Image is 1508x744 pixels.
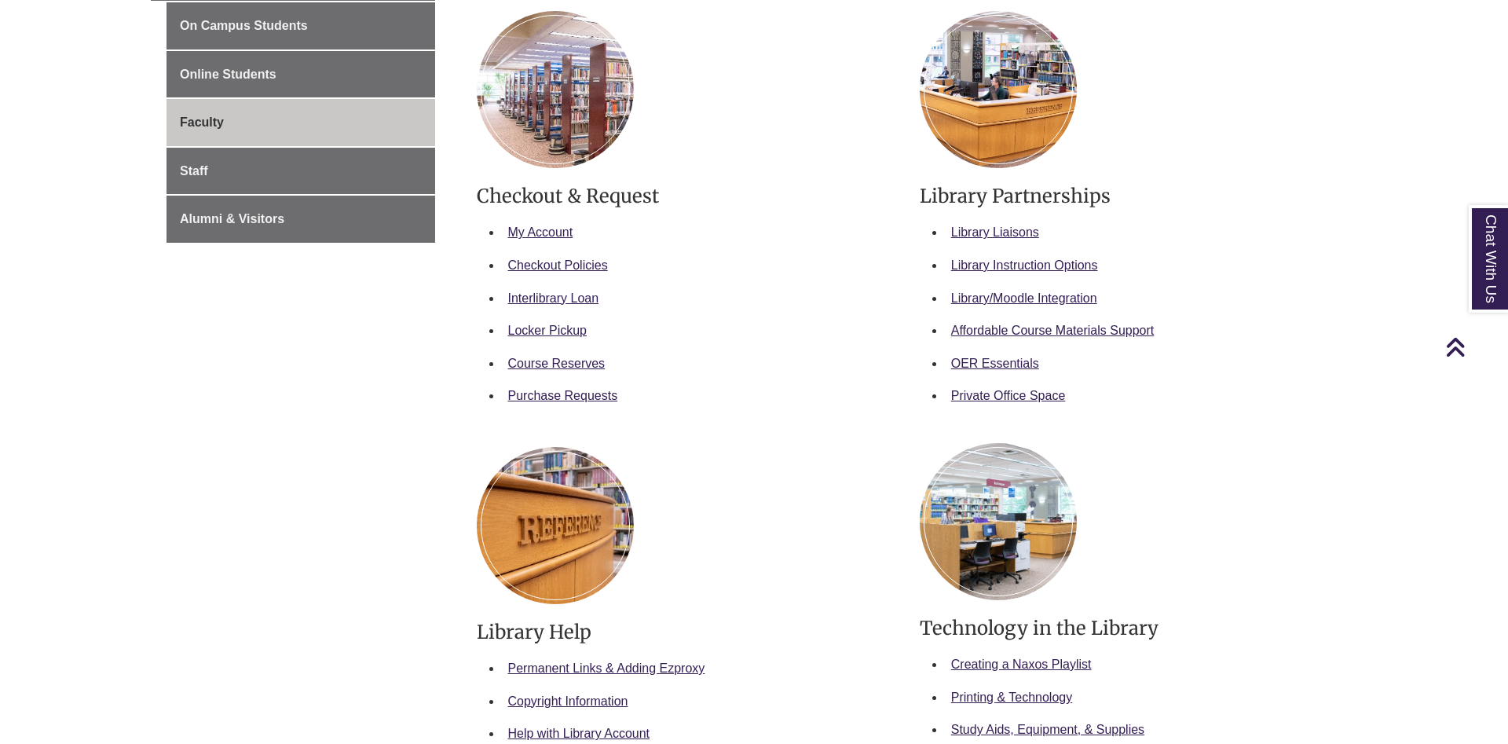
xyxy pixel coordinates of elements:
[951,258,1098,272] a: Library Instruction Options
[508,258,608,272] a: Checkout Policies
[508,324,587,337] a: Locker Pickup
[951,389,1066,402] a: Private Office Space
[167,2,435,49] a: On Campus Students
[508,225,573,239] a: My Account
[951,357,1039,370] a: OER Essentials
[920,184,1339,208] h3: Library Partnerships
[508,291,599,305] a: Interlibrary Loan
[951,324,1155,337] a: Affordable Course Materials Support
[508,389,618,402] a: Purchase Requests
[951,691,1072,704] a: Printing & Technology
[167,99,435,146] a: Faculty
[477,184,896,208] h3: Checkout & Request
[508,695,628,708] a: Copyright Information
[951,658,1092,671] a: Creating a Naxos Playlist
[1445,336,1504,357] a: Back to Top
[167,148,435,195] a: Staff
[951,723,1144,736] a: Study Aids, Equipment, & Supplies
[508,727,650,740] a: Help with Library Account
[920,616,1339,640] h3: Technology in the Library
[951,225,1039,239] a: Library Liaisons
[167,51,435,98] a: Online Students
[508,662,705,675] a: Permanent Links & Adding Ezproxy
[508,357,606,370] a: Course Reserves
[951,291,1097,305] a: Library/Moodle Integration
[167,196,435,243] a: Alumni & Visitors
[477,620,896,644] h3: Library Help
